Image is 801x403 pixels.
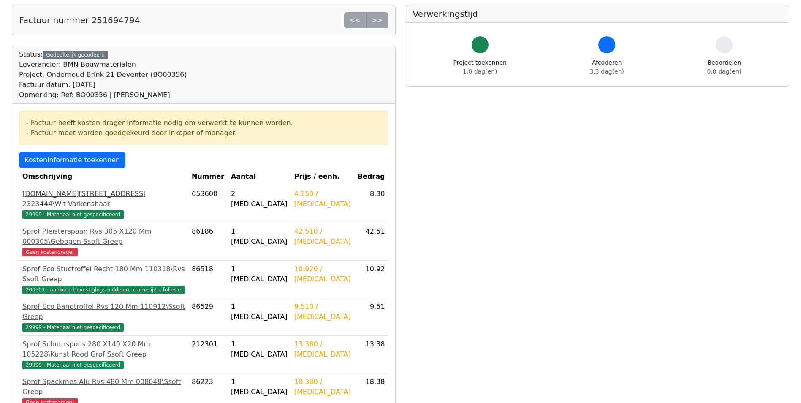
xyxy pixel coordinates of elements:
[19,49,187,100] div: Status:
[22,189,185,219] a: [DOMAIN_NAME][STREET_ADDRESS] 2323444\Wit Varkenshaar29999 - Materiaal niet gespecificeerd
[707,68,741,75] span: 0.0 dag(en)
[354,168,388,185] th: Bedrag
[354,336,388,373] td: 13.38
[19,90,187,100] div: Opmerking: Ref: BO00356 | [PERSON_NAME]
[188,336,228,373] td: 212301
[22,339,185,359] div: Sprof Schuurspons 280 X140 X20 Mm 105228\Kunst Rood Grof Ssoft Greep
[22,264,185,284] div: Sprof Eco Stuctroffel Recht 180 Mm 110318\Rvs Ssoft Greep
[22,286,185,294] span: 200501 - aankoop bevestigingsmiddelen, kramerijen, folies e
[294,377,351,397] div: 18.380 / [MEDICAL_DATA]
[43,51,108,59] div: Gedeeltelijk gecodeerd
[22,302,185,322] div: Sprof Eco Bandtroffel Rvs 120 Mm 110912\Ssoft Greep
[294,302,351,322] div: 9.510 / [MEDICAL_DATA]
[22,323,124,332] span: 29999 - Materiaal niet gespecificeerd
[22,226,185,257] a: Sprof Pleisterspaan Rvs 305 X120 Mm 000305\Gebogen Ssoft GreepGeen kostendrager
[188,223,228,261] td: 86186
[188,298,228,336] td: 86529
[354,185,388,223] td: 8.30
[463,68,497,75] span: 1.0 dag(en)
[294,339,351,359] div: 13.380 / [MEDICAL_DATA]
[354,223,388,261] td: 42.51
[231,339,288,359] div: 1 [MEDICAL_DATA]
[453,58,507,76] div: Project toekennen
[19,152,125,168] a: Kosteninformatie toekennen
[19,15,140,25] h5: Factuur nummer 251694794
[354,261,388,298] td: 10.92
[22,264,185,294] a: Sprof Eco Stuctroffel Recht 180 Mm 110318\Rvs Ssoft Greep200501 - aankoop bevestigingsmiddelen, k...
[22,189,185,209] div: [DOMAIN_NAME][STREET_ADDRESS] 2323444\Wit Varkenshaar
[22,361,124,369] span: 29999 - Materiaal niet gespecificeerd
[413,9,782,19] h5: Verwerkingstijd
[22,210,124,219] span: 29999 - Materiaal niet gespecificeerd
[22,339,185,370] a: Sprof Schuurspons 280 X140 X20 Mm 105228\Kunst Rood Grof Ssoft Greep29999 - Materiaal niet gespec...
[188,185,228,223] td: 653600
[19,80,187,90] div: Factuur datum: [DATE]
[354,298,388,336] td: 9.51
[590,68,624,75] span: 3.3 dag(en)
[707,58,741,76] div: Beoordelen
[188,261,228,298] td: 86518
[231,377,288,397] div: 1 [MEDICAL_DATA]
[231,302,288,322] div: 1 [MEDICAL_DATA]
[26,118,381,128] div: - Factuur heeft kosten drager informatie nodig om verwerkt te kunnen worden.
[228,168,291,185] th: Aantal
[294,189,351,209] div: 4.150 / [MEDICAL_DATA]
[231,226,288,247] div: 1 [MEDICAL_DATA]
[294,264,351,284] div: 10.920 / [MEDICAL_DATA]
[19,168,188,185] th: Omschrijving
[22,302,185,332] a: Sprof Eco Bandtroffel Rvs 120 Mm 110912\Ssoft Greep29999 - Materiaal niet gespecificeerd
[590,58,624,76] div: Afcoderen
[294,226,351,247] div: 42.510 / [MEDICAL_DATA]
[188,168,228,185] th: Nummer
[19,70,187,80] div: Project: Onderhoud Brink 21 Deventer (BO00356)
[26,128,381,138] div: - Factuur moet worden goedgekeurd door inkoper of manager.
[22,226,185,247] div: Sprof Pleisterspaan Rvs 305 X120 Mm 000305\Gebogen Ssoft Greep
[22,248,78,256] span: Geen kostendrager
[22,377,185,397] div: Sprof Spackmes Alu Rvs 480 Mm 008048\Ssoft Greep
[231,264,288,284] div: 1 [MEDICAL_DATA]
[19,60,187,70] div: Leverancier: BMN Bouwmaterialen
[231,189,288,209] div: 2 [MEDICAL_DATA]
[291,168,354,185] th: Prijs / eenh.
